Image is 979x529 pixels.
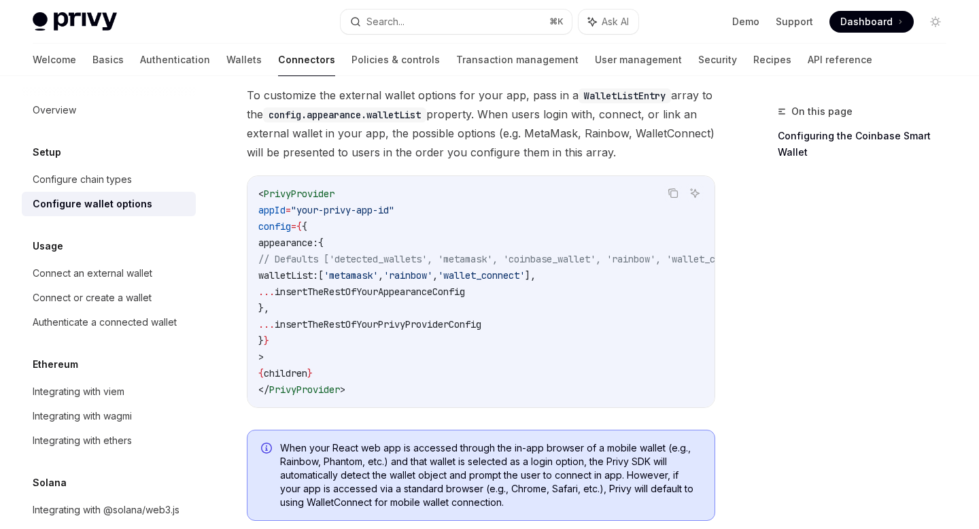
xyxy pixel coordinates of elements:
span: PrivyProvider [264,188,334,200]
div: Connect or create a wallet [33,290,152,306]
h5: Setup [33,144,61,160]
a: API reference [808,44,872,76]
code: config.appearance.walletList [263,107,426,122]
a: Demo [732,15,759,29]
a: Configure chain types [22,167,196,192]
div: Overview [33,102,76,118]
span: Dashboard [840,15,893,29]
a: Integrating with @solana/web3.js [22,498,196,522]
a: Policies & controls [351,44,440,76]
span: children [264,367,307,379]
a: Integrating with wagmi [22,404,196,428]
a: Connectors [278,44,335,76]
span: < [258,188,264,200]
span: } [264,335,269,347]
div: Search... [366,14,405,30]
a: Support [776,15,813,29]
div: Authenticate a connected wallet [33,314,177,330]
div: Configure wallet options [33,196,152,212]
a: Security [698,44,737,76]
h5: Solana [33,475,67,491]
div: Integrating with wagmi [33,408,132,424]
span: "your-privy-app-id" [291,204,394,216]
span: { [302,220,307,233]
span: appearance: [258,237,318,249]
a: Connect an external wallet [22,261,196,286]
span: Ask AI [602,15,629,29]
span: When your React web app is accessed through the in-app browser of a mobile wallet (e.g., Rainbow,... [280,441,701,509]
a: User management [595,44,682,76]
a: Authentication [140,44,210,76]
span: { [258,367,264,379]
span: > [340,383,345,396]
span: </ [258,383,269,396]
button: Toggle dark mode [925,11,946,33]
span: , [378,269,383,281]
span: insertTheRestOfYourAppearanceConfig [275,286,465,298]
span: appId [258,204,286,216]
img: light logo [33,12,117,31]
span: walletList: [258,269,318,281]
span: ⌘ K [549,16,564,27]
a: Authenticate a connected wallet [22,310,196,335]
button: Ask AI [686,184,704,202]
button: Copy the contents from the code block [664,184,682,202]
a: Transaction management [456,44,579,76]
a: Wallets [226,44,262,76]
a: Welcome [33,44,76,76]
span: // Defaults ['detected_wallets', 'metamask', 'coinbase_wallet', 'rainbow', 'wallet_connect'] [258,253,759,265]
div: Integrating with viem [33,383,124,400]
button: Search...⌘K [341,10,571,34]
div: Configure chain types [33,171,132,188]
span: [ [318,269,324,281]
h5: Ethereum [33,356,78,373]
a: Overview [22,98,196,122]
button: Ask AI [579,10,638,34]
span: } [307,367,313,379]
a: Basics [92,44,124,76]
span: 'metamask' [324,269,378,281]
div: Connect an external wallet [33,265,152,281]
div: Integrating with ethers [33,432,132,449]
span: To customize the external wallet options for your app, pass in a array to the property. When user... [247,86,715,162]
a: Configuring the Coinbase Smart Wallet [778,125,957,163]
div: Integrating with @solana/web3.js [33,502,179,518]
span: PrivyProvider [269,383,340,396]
span: }, [258,302,269,314]
span: ], [525,269,536,281]
span: } [258,335,264,347]
a: Dashboard [829,11,914,33]
span: ... [258,318,275,330]
h5: Usage [33,238,63,254]
span: ... [258,286,275,298]
svg: Info [261,443,275,456]
a: Connect or create a wallet [22,286,196,310]
span: , [432,269,438,281]
span: > [258,351,264,363]
span: On this page [791,103,853,120]
span: config [258,220,291,233]
a: Configure wallet options [22,192,196,216]
a: Integrating with ethers [22,428,196,453]
span: = [286,204,291,216]
a: Recipes [753,44,791,76]
span: { [318,237,324,249]
span: { [296,220,302,233]
code: WalletListEntry [579,88,671,103]
a: Integrating with viem [22,379,196,404]
span: insertTheRestOfYourPrivyProviderConfig [275,318,481,330]
span: = [291,220,296,233]
span: 'rainbow' [383,269,432,281]
span: 'wallet_connect' [438,269,525,281]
